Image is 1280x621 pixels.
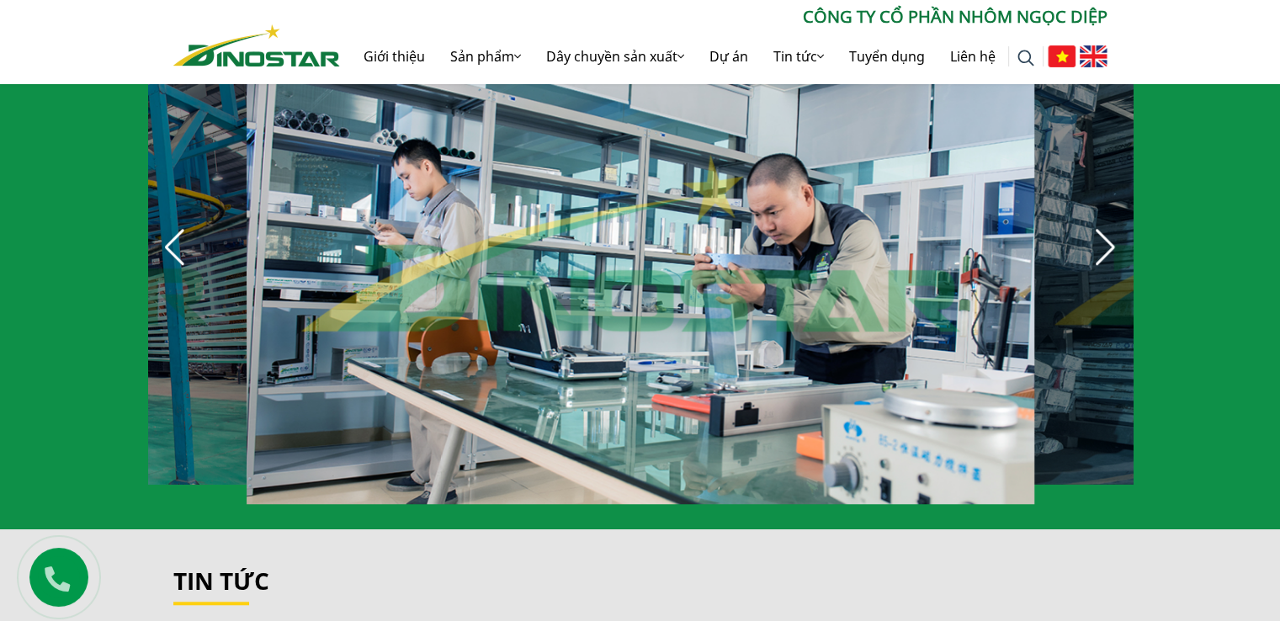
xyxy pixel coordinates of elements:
img: Tiếng Việt [1048,45,1076,67]
a: Dây chuyền sản xuất [534,29,697,83]
a: Tin tức [761,29,837,83]
a: Tuyển dụng [837,29,937,83]
img: English [1080,45,1107,67]
div: 19 / 30 [247,12,1034,504]
a: Giới thiệu [351,29,438,83]
p: CÔNG TY CỔ PHẦN NHÔM NGỌC DIỆP [340,4,1107,29]
div: Previous slide [157,229,194,266]
img: search [1017,50,1034,66]
a: Dự án [697,29,761,83]
a: Tin tức [173,565,269,597]
a: Sản phẩm [438,29,534,83]
img: Nhôm Dinostar [173,24,340,66]
a: Nhôm Dinostar [173,21,340,66]
div: Next slide [1087,229,1124,266]
a: Liên hệ [937,29,1008,83]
